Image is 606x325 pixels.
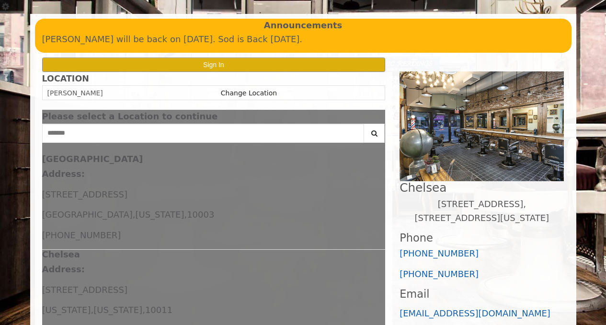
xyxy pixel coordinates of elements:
h3: Email [400,288,564,300]
a: [PHONE_NUMBER] [400,248,479,258]
h2: Chelsea [400,181,564,194]
span: , [91,305,93,315]
p: [PERSON_NAME] will be back on [DATE]. Sod is Back [DATE]. [42,33,564,46]
p: [STREET_ADDRESS],[STREET_ADDRESS][US_STATE] [400,197,564,225]
span: , [142,305,145,315]
span: [STREET_ADDRESS] [42,285,127,295]
b: Announcements [264,19,343,33]
span: [PERSON_NAME] [47,89,103,97]
button: Sign In [42,58,386,71]
span: Please select a Location to continue [42,111,218,121]
span: [US_STATE] [42,305,91,315]
span: [STREET_ADDRESS] [42,189,127,199]
b: Chelsea [42,249,80,259]
h3: Phone [400,232,564,244]
b: Address: [42,169,85,179]
div: Center Select [42,124,386,148]
b: [GEOGRAPHIC_DATA] [42,154,143,164]
span: [US_STATE] [93,305,142,315]
span: [GEOGRAPHIC_DATA] [42,209,133,220]
b: LOCATION [42,74,89,83]
span: , [133,209,136,220]
a: [EMAIL_ADDRESS][DOMAIN_NAME] [400,308,550,318]
a: Change Location [221,89,277,97]
i: Search button [369,130,380,137]
span: 10011 [145,305,172,315]
span: 10003 [187,209,214,220]
a: [PHONE_NUMBER] [400,269,479,279]
button: close dialog [371,114,385,120]
span: [PHONE_NUMBER] [42,230,121,240]
span: [US_STATE] [135,209,184,220]
input: Search Center [42,124,365,143]
b: Address: [42,264,85,274]
span: , [184,209,187,220]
